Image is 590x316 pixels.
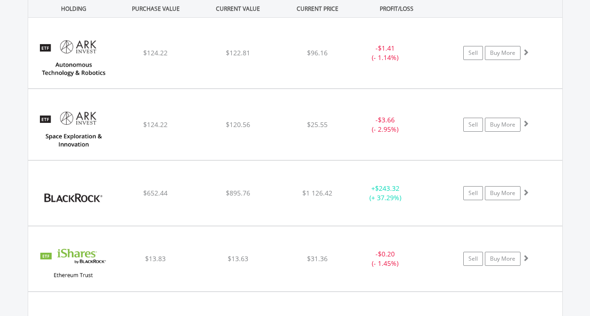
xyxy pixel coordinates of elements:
span: $13.83 [145,254,166,263]
a: Sell [463,186,483,200]
span: $243.32 [375,184,399,193]
span: $25.55 [307,120,328,129]
img: EQU.US.ETHA.png [33,238,114,289]
a: Sell [463,118,483,132]
span: $0.20 [378,249,395,258]
span: $96.16 [307,48,328,57]
a: Buy More [485,118,521,132]
div: - (- 1.45%) [350,249,421,268]
span: $120.56 [226,120,250,129]
span: $1 126.42 [302,188,332,197]
div: - (- 1.14%) [350,44,421,62]
a: Buy More [485,46,521,60]
span: $895.76 [226,188,250,197]
span: $13.63 [228,254,248,263]
a: Buy More [485,186,521,200]
span: $124.22 [143,120,168,129]
img: EQU.US.ARKQ.png [33,30,114,86]
span: $31.36 [307,254,328,263]
span: $124.22 [143,48,168,57]
a: Buy More [485,252,521,266]
span: $122.81 [226,48,250,57]
a: Sell [463,252,483,266]
a: Sell [463,46,483,60]
img: EQU.US.ARKX.png [33,101,114,157]
span: $1.41 [378,44,395,53]
span: $652.44 [143,188,168,197]
span: $3.66 [378,115,395,124]
img: EQU.US.BLK.png [33,173,114,223]
div: - (- 2.95%) [350,115,421,134]
div: + (+ 37.29%) [350,184,421,203]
